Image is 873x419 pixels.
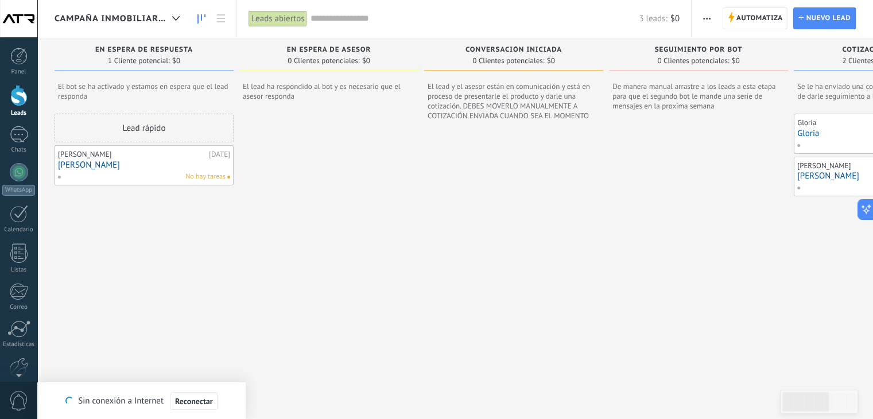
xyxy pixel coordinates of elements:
div: Calendario [2,226,36,234]
div: [PERSON_NAME] [58,150,206,159]
div: Leads [2,110,36,117]
span: El lead y el asesor están en comunicación y está en proceso de presentarle el producto y darle un... [428,82,600,120]
span: Reconectar [175,397,213,405]
div: Listas [2,266,36,274]
div: Sin conexión a Internet [65,391,217,410]
span: EN ESPERA DE ASESOR [287,46,371,54]
div: [DATE] [209,150,230,159]
a: Lista [211,7,231,30]
span: El bot se ha activado y estamos en espera que el lead responda [58,82,230,101]
span: $0 [670,13,680,24]
span: 0 Clientes potenciales: [288,57,359,64]
span: $0 [732,57,740,64]
button: Más [699,7,715,29]
span: Nuevo lead [806,8,851,29]
span: $0 [362,57,370,64]
span: $0 [172,57,180,64]
div: Estadísticas [2,341,36,348]
a: Leads [192,7,211,30]
span: EN ESPERA DE RESPUESTA [95,46,193,54]
span: CAMPAÑA INMOBILIARIA [55,13,168,24]
button: Reconectar [170,392,218,410]
span: El lead ha respondido al bot y es necesario que el asesor responda [243,82,415,101]
div: Lead rápido [55,114,234,142]
span: No hay tareas [185,172,226,182]
span: 1 Cliente potencial: [108,57,170,64]
span: 3 leads: [639,13,667,24]
div: Leads abiertos [249,10,307,27]
div: WhatsApp [2,185,35,196]
div: EN ESPERA DE RESPUESTA [60,46,228,56]
span: De manera manual arrastre a los leads a esta etapa para que el segundo bot le mande una serie de ... [612,82,785,110]
div: CONVERSACIÓN INICIADA [430,46,597,56]
span: No hay nada asignado [227,176,230,179]
div: EN ESPERA DE ASESOR [245,46,413,56]
div: Chats [2,146,36,154]
div: Panel [2,68,36,76]
a: Nuevo lead [793,7,856,29]
span: 0 Clientes potenciales: [472,57,544,64]
span: CONVERSACIÓN INICIADA [465,46,562,54]
div: Correo [2,304,36,311]
span: 0 Clientes potenciales: [657,57,729,64]
a: Automatiza [723,7,788,29]
span: $0 [547,57,555,64]
a: [PERSON_NAME] [58,160,230,170]
span: Automatiza [736,8,783,29]
div: SEGUIMIENTO POR BOT [615,46,782,56]
span: SEGUIMIENTO POR BOT [654,46,742,54]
